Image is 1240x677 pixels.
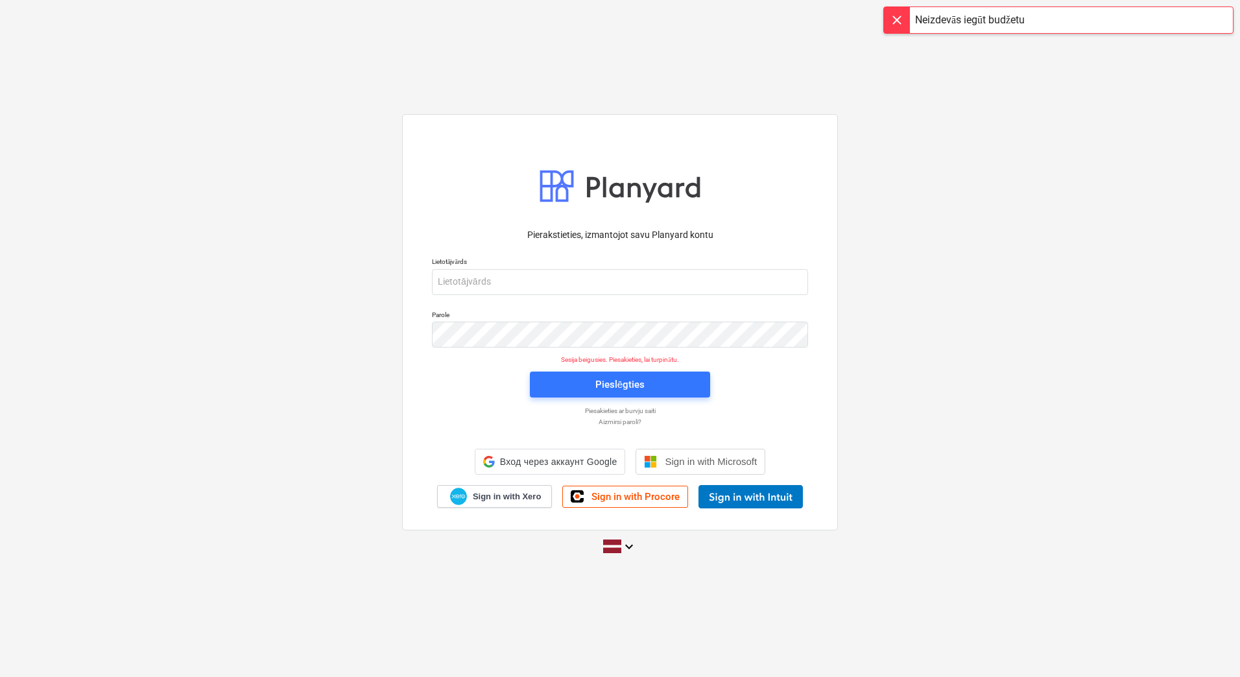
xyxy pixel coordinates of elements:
p: Sesija beigusies. Piesakieties, lai turpinātu. [424,355,816,364]
a: Aizmirsi paroli? [425,418,815,426]
img: Xero logo [450,488,467,505]
p: Pierakstieties, izmantojot savu Planyard kontu [432,228,808,242]
span: Sign in with Procore [591,491,680,503]
div: Вход через аккаунт Google [475,449,626,475]
input: Lietotājvārds [432,269,808,295]
span: Sign in with Xero [473,491,541,503]
p: Lietotājvārds [432,257,808,268]
p: Parole [432,311,808,322]
i: keyboard_arrow_down [621,539,637,554]
div: Pieslēgties [595,376,645,393]
a: Piesakieties ar burvju saiti [425,407,815,415]
div: Neizdevās iegūt budžetu [915,12,1025,28]
span: Sign in with Microsoft [665,456,757,467]
a: Sign in with Procore [562,486,688,508]
span: Вход через аккаунт Google [500,457,617,467]
img: Microsoft logo [644,455,657,468]
button: Pieslēgties [530,372,710,398]
a: Sign in with Xero [437,485,553,508]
